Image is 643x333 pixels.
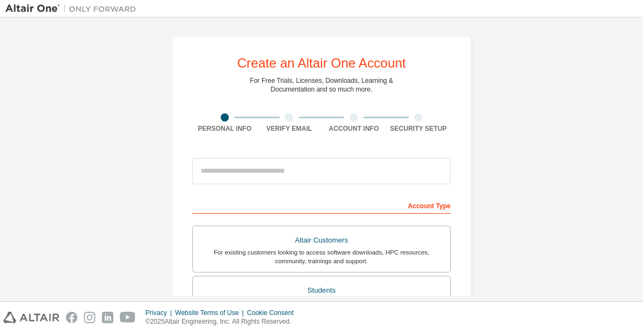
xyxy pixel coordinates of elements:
[199,248,444,265] div: For existing customers looking to access software downloads, HPC resources, community, trainings ...
[66,312,77,323] img: facebook.svg
[84,312,95,323] img: instagram.svg
[145,317,300,326] p: © 2025 Altair Engineering, Inc. All Rights Reserved.
[386,124,451,133] div: Security Setup
[3,312,59,323] img: altair_logo.svg
[250,76,393,94] div: For Free Trials, Licenses, Downloads, Learning & Documentation and so much more.
[120,312,136,323] img: youtube.svg
[199,283,444,298] div: Students
[257,124,322,133] div: Verify Email
[247,308,300,317] div: Cookie Consent
[5,3,142,14] img: Altair One
[102,312,113,323] img: linkedin.svg
[321,124,386,133] div: Account Info
[192,196,451,214] div: Account Type
[175,308,247,317] div: Website Terms of Use
[145,308,175,317] div: Privacy
[199,233,444,248] div: Altair Customers
[192,124,257,133] div: Personal Info
[237,57,406,70] div: Create an Altair One Account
